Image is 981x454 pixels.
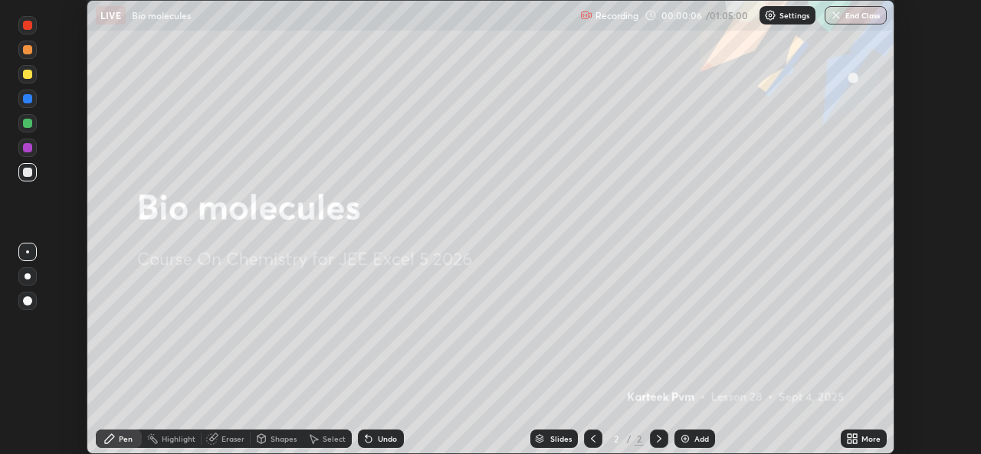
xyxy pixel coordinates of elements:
[694,435,709,443] div: Add
[550,435,572,443] div: Slides
[100,9,121,21] p: LIVE
[635,432,644,446] div: 2
[627,434,632,443] div: /
[595,10,638,21] p: Recording
[580,9,592,21] img: recording.375f2c34.svg
[119,435,133,443] div: Pen
[609,434,624,443] div: 2
[271,435,297,443] div: Shapes
[378,435,397,443] div: Undo
[132,9,191,21] p: Bio molecules
[221,435,244,443] div: Eraser
[764,9,776,21] img: class-settings-icons
[861,435,881,443] div: More
[830,9,842,21] img: end-class-cross
[779,11,809,19] p: Settings
[162,435,195,443] div: Highlight
[323,435,346,443] div: Select
[679,433,691,445] img: add-slide-button
[825,6,887,24] button: End Class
